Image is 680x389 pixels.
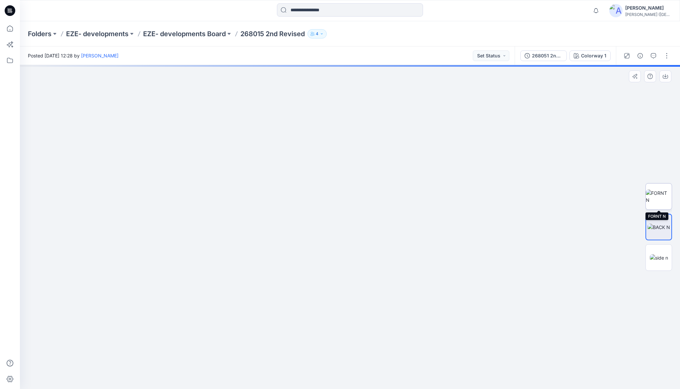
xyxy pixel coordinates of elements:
a: EZE- developments Board [143,29,226,39]
button: 268051 2nd Revised [520,50,567,61]
p: 268015 2nd Revised [240,29,305,39]
div: Colorway 1 [581,52,606,59]
span: Posted [DATE] 12:28 by [28,52,119,59]
a: Folders [28,29,51,39]
div: [PERSON_NAME] [625,4,672,12]
button: Details [635,50,645,61]
img: avatar [609,4,623,17]
a: EZE- developments [66,29,128,39]
img: eyJhbGciOiJIUzI1NiIsImtpZCI6IjAiLCJzbHQiOiJzZXMiLCJ0eXAiOiJKV1QifQ.eyJkYXRhIjp7InR5cGUiOiJzdG9yYW... [235,65,465,389]
img: side n [650,254,668,261]
img: FORNT N [646,190,672,203]
button: 4 [307,29,327,39]
img: BACK N [647,224,670,231]
button: Colorway 1 [569,50,611,61]
div: [PERSON_NAME] ([GEOGRAPHIC_DATA]) Exp... [625,12,672,17]
div: 268051 2nd Revised [532,52,562,59]
a: [PERSON_NAME] [81,53,119,58]
p: 4 [316,30,318,38]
